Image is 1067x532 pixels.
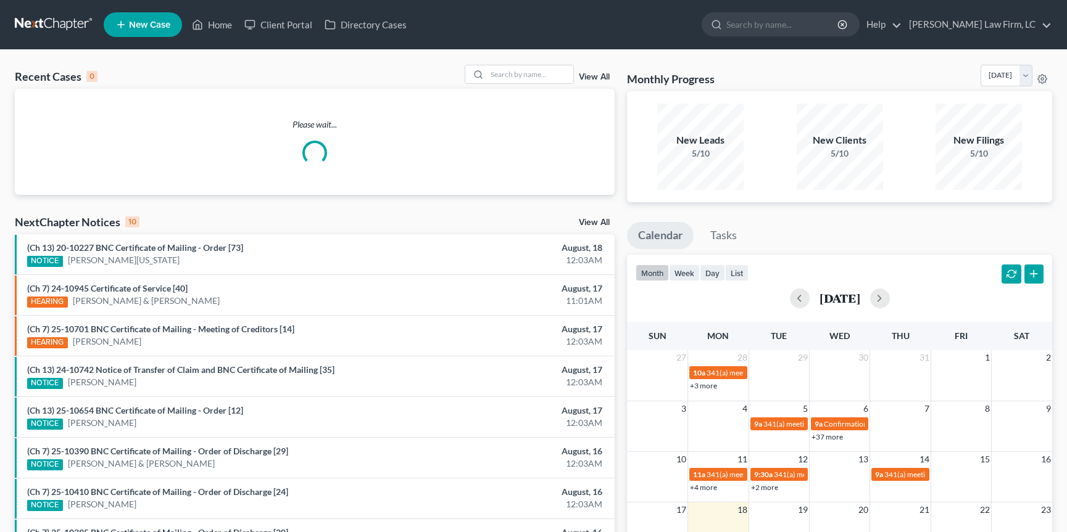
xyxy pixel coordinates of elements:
div: HEARING [27,337,68,348]
div: 12:03AM [419,417,602,429]
span: 31 [918,350,931,365]
a: +2 more [751,483,778,492]
h2: [DATE] [820,292,860,305]
span: 23 [1040,502,1052,517]
a: [PERSON_NAME] [68,417,136,429]
div: 12:03AM [419,498,602,510]
div: New Leads [657,133,744,147]
span: 14 [918,452,931,467]
span: 30 [857,350,870,365]
span: 2 [1045,350,1052,365]
span: 16 [1040,452,1052,467]
div: August, 17 [419,364,602,376]
input: Search by name... [726,13,839,36]
a: [PERSON_NAME] [73,335,141,348]
div: NOTICE [27,256,63,267]
div: NextChapter Notices [15,215,139,229]
span: New Case [129,20,170,30]
span: 27 [675,350,687,365]
span: 9a [754,419,762,428]
div: 11:01AM [419,295,602,307]
span: 341(a) meeting for D'[PERSON_NAME] [707,470,833,479]
span: 22 [979,502,991,517]
a: (Ch 7) 25-10701 BNC Certificate of Mailing - Meeting of Creditors [14] [27,324,294,334]
span: 4 [741,401,749,416]
div: NOTICE [27,500,63,511]
span: 8 [984,401,991,416]
span: Thu [892,330,910,341]
span: 20 [857,502,870,517]
div: New Filings [936,133,1022,147]
div: NOTICE [27,459,63,470]
span: Sun [649,330,666,341]
span: 10a [693,368,705,377]
a: Directory Cases [318,14,413,36]
div: 5/10 [797,147,883,160]
span: Fri [955,330,968,341]
button: week [669,264,700,281]
span: 21 [918,502,931,517]
div: New Clients [797,133,883,147]
span: 11a [693,470,705,479]
div: 12:03AM [419,254,602,266]
div: August, 16 [419,445,602,457]
div: August, 17 [419,323,602,335]
span: 7 [923,401,931,416]
span: 13 [857,452,870,467]
span: 9:30a [754,470,773,479]
div: 12:03AM [419,335,602,348]
span: Confirmation hearing for [PERSON_NAME] [824,419,964,428]
a: [PERSON_NAME] & [PERSON_NAME] [73,295,220,307]
a: [PERSON_NAME] [68,376,136,388]
div: 5/10 [657,147,744,160]
a: [PERSON_NAME] [68,498,136,510]
button: list [725,264,749,281]
span: 15 [979,452,991,467]
a: View All [579,218,610,227]
div: 12:03AM [419,457,602,470]
span: 5 [802,401,809,416]
input: Search by name... [487,65,573,83]
span: 3 [680,401,687,416]
div: 12:03AM [419,376,602,388]
a: Client Portal [238,14,318,36]
span: 1 [984,350,991,365]
span: 17 [675,502,687,517]
span: 6 [862,401,870,416]
div: August, 17 [419,404,602,417]
span: 19 [797,502,809,517]
a: Help [860,14,902,36]
div: NOTICE [27,378,63,389]
span: 341(a) meeting for [PERSON_NAME] [884,470,1003,479]
div: HEARING [27,297,68,308]
span: 341(a) meeting for [PERSON_NAME] [774,470,893,479]
span: 9 [1045,401,1052,416]
a: (Ch 7) 25-10410 BNC Certificate of Mailing - Order of Discharge [24] [27,486,288,497]
a: (Ch 13) 20-10227 BNC Certificate of Mailing - Order [73] [27,242,243,253]
a: +37 more [812,432,843,441]
a: View All [579,73,610,81]
span: 10 [675,452,687,467]
span: 12 [797,452,809,467]
div: August, 18 [419,242,602,254]
a: [PERSON_NAME] & [PERSON_NAME] [68,457,215,470]
span: Tue [771,330,787,341]
div: August, 17 [419,282,602,295]
div: NOTICE [27,419,63,430]
a: +4 more [690,483,717,492]
a: Calendar [627,222,694,249]
span: 341(a) meeting for [PERSON_NAME] [763,419,882,428]
a: Tasks [699,222,748,249]
span: 341(a) meeting for [PERSON_NAME] [707,368,826,377]
a: +3 more [690,381,717,390]
div: 5/10 [936,147,1022,160]
span: 11 [736,452,749,467]
a: (Ch 13) 24-10742 Notice of Transfer of Claim and BNC Certificate of Mailing [35] [27,364,334,375]
a: (Ch 13) 25-10654 BNC Certificate of Mailing - Order [12] [27,405,243,415]
p: Please wait... [15,118,615,131]
span: Sat [1014,330,1029,341]
a: [PERSON_NAME] Law Firm, LC [903,14,1052,36]
span: 9a [875,470,883,479]
div: Recent Cases [15,69,98,84]
button: month [636,264,669,281]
